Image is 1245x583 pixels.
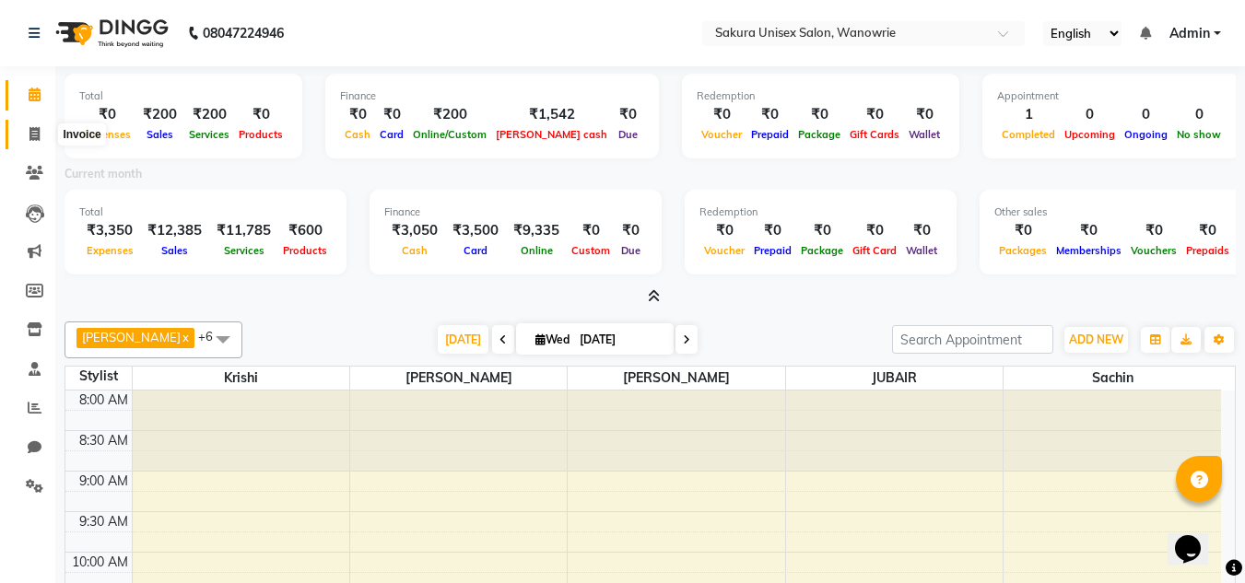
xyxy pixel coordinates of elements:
[746,128,793,141] span: Prepaid
[516,244,558,257] span: Online
[459,244,492,257] span: Card
[142,128,178,141] span: Sales
[574,326,666,354] input: 2025-09-03
[904,128,945,141] span: Wallet
[384,204,647,220] div: Finance
[786,367,1003,390] span: JUBAIR
[697,88,945,104] div: Redemption
[994,220,1051,241] div: ₹0
[65,367,132,386] div: Stylist
[445,220,506,241] div: ₹3,500
[408,128,491,141] span: Online/Custom
[531,332,574,346] span: Wed
[209,220,278,241] div: ₹11,785
[47,7,173,59] img: logo
[1172,104,1226,125] div: 0
[375,104,408,125] div: ₹0
[1168,509,1227,565] iframe: chat widget
[1169,24,1210,43] span: Admin
[848,220,901,241] div: ₹0
[438,325,488,354] span: [DATE]
[746,104,793,125] div: ₹0
[1120,128,1172,141] span: Ongoing
[697,104,746,125] div: ₹0
[198,329,227,344] span: +6
[1069,332,1123,346] span: ADD NEW
[612,104,644,125] div: ₹0
[901,244,942,257] span: Wallet
[79,204,332,220] div: Total
[350,367,567,390] span: [PERSON_NAME]
[79,88,288,104] div: Total
[1004,367,1221,390] span: sachin
[1060,104,1120,125] div: 0
[997,88,1226,104] div: Appointment
[615,220,647,241] div: ₹0
[567,220,615,241] div: ₹0
[491,104,612,125] div: ₹1,542
[184,128,234,141] span: Services
[904,104,945,125] div: ₹0
[1120,104,1172,125] div: 0
[749,220,796,241] div: ₹0
[76,512,132,531] div: 9:30 AM
[1126,220,1181,241] div: ₹0
[408,104,491,125] div: ₹200
[76,431,132,450] div: 8:30 AM
[384,220,445,241] div: ₹3,050
[1172,128,1226,141] span: No show
[278,220,332,241] div: ₹600
[133,367,349,390] span: krishi
[997,104,1060,125] div: 1
[340,128,375,141] span: Cash
[997,128,1060,141] span: Completed
[614,128,642,141] span: Due
[234,104,288,125] div: ₹0
[567,244,615,257] span: Custom
[76,472,132,491] div: 9:00 AM
[796,244,848,257] span: Package
[65,166,142,182] label: Current month
[793,128,845,141] span: Package
[219,244,269,257] span: Services
[82,330,181,344] span: [PERSON_NAME]
[845,104,904,125] div: ₹0
[699,220,749,241] div: ₹0
[340,88,644,104] div: Finance
[568,367,784,390] span: [PERSON_NAME]
[1051,220,1126,241] div: ₹0
[79,220,140,241] div: ₹3,350
[203,7,284,59] b: 08047224946
[749,244,796,257] span: Prepaid
[397,244,432,257] span: Cash
[1181,244,1234,257] span: Prepaids
[181,330,189,344] a: x
[617,244,645,257] span: Due
[699,244,749,257] span: Voucher
[140,220,209,241] div: ₹12,385
[845,128,904,141] span: Gift Cards
[793,104,845,125] div: ₹0
[994,244,1051,257] span: Packages
[1060,128,1120,141] span: Upcoming
[135,104,184,125] div: ₹200
[234,128,288,141] span: Products
[796,220,848,241] div: ₹0
[848,244,901,257] span: Gift Card
[892,325,1053,354] input: Search Appointment
[79,104,135,125] div: ₹0
[82,244,138,257] span: Expenses
[699,204,942,220] div: Redemption
[1126,244,1181,257] span: Vouchers
[278,244,332,257] span: Products
[184,104,234,125] div: ₹200
[1181,220,1234,241] div: ₹0
[506,220,567,241] div: ₹9,335
[375,128,408,141] span: Card
[76,391,132,410] div: 8:00 AM
[1064,327,1128,353] button: ADD NEW
[157,244,193,257] span: Sales
[901,220,942,241] div: ₹0
[1051,244,1126,257] span: Memberships
[58,123,105,146] div: Invoice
